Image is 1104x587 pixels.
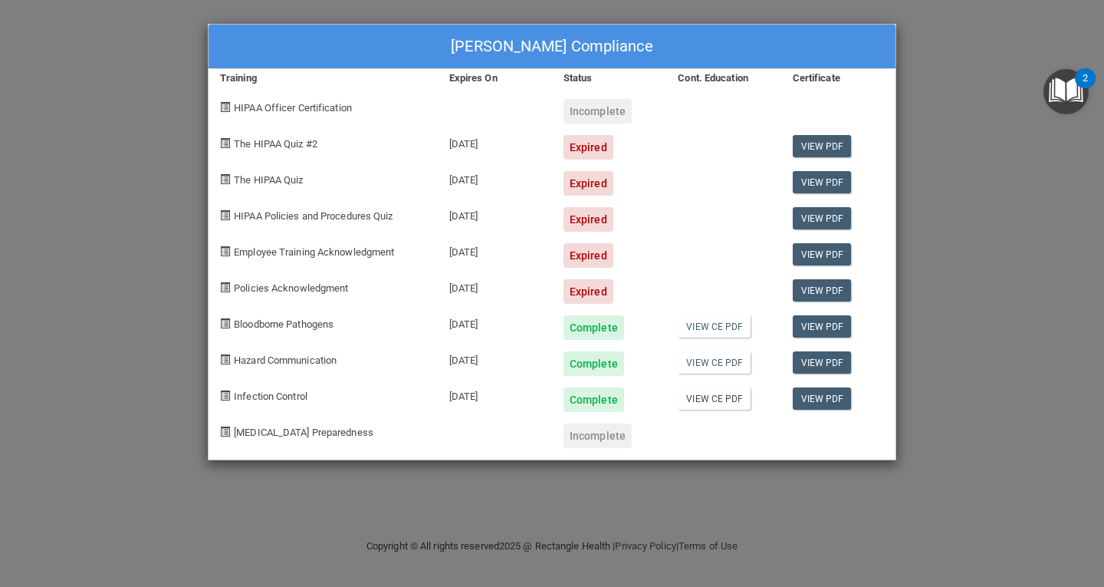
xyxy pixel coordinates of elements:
span: Infection Control [234,391,307,402]
span: Bloodborne Pathogens [234,318,333,330]
span: HIPAA Policies and Procedures Quiz [234,210,393,222]
button: Open Resource Center, 2 new notifications [1043,69,1089,114]
a: View PDF [793,387,852,410]
a: View PDF [793,207,852,229]
div: [DATE] [438,124,552,160]
span: [MEDICAL_DATA] Preparedness [234,427,373,438]
div: [DATE] [438,160,552,196]
iframe: Drift Widget Chat Controller [839,478,1086,539]
div: Incomplete [563,424,632,448]
div: Certificate [781,69,895,87]
span: The HIPAA Quiz [234,174,303,186]
div: [DATE] [438,268,552,304]
a: View PDF [793,243,852,265]
span: Policies Acknowledgment [234,282,348,294]
div: Expired [563,171,613,196]
div: [DATE] [438,304,552,340]
a: View PDF [793,135,852,157]
div: Complete [563,387,624,412]
div: [DATE] [438,340,552,376]
span: HIPAA Officer Certification [234,102,352,114]
div: [DATE] [438,196,552,232]
div: Incomplete [563,99,632,124]
div: Status [552,69,666,87]
a: View PDF [793,315,852,338]
div: Training [209,69,438,87]
span: Employee Training Acknowledgment [234,246,394,258]
div: Complete [563,351,624,376]
div: Expired [563,135,613,160]
div: Complete [563,315,624,340]
div: Cont. Education [666,69,780,87]
div: [PERSON_NAME] Compliance [209,25,895,69]
div: Expired [563,243,613,268]
div: [DATE] [438,232,552,268]
a: View CE PDF [678,351,751,374]
div: [DATE] [438,376,552,412]
a: View CE PDF [678,387,751,410]
div: Expired [563,207,613,232]
span: The HIPAA Quiz #2 [234,138,317,150]
a: View PDF [793,171,852,193]
div: 2 [1083,78,1088,98]
a: View CE PDF [678,315,751,338]
a: View PDF [793,351,852,374]
a: View PDF [793,279,852,302]
div: Expired [563,279,613,304]
span: Hazard Communication [234,355,337,366]
div: Expires On [438,69,552,87]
